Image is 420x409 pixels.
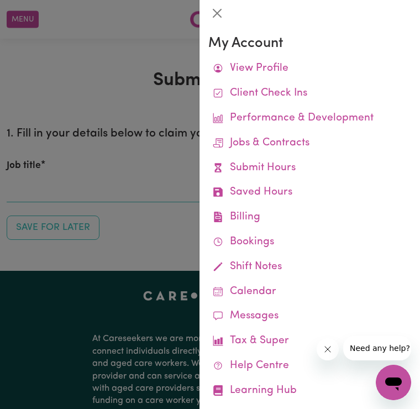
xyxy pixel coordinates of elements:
iframe: Button to launch messaging window [376,365,411,400]
a: Jobs & Contracts [208,131,411,156]
a: Learning Hub [208,379,411,403]
a: Billing [208,205,411,230]
a: Calendar [208,280,411,305]
h3: My Account [208,35,411,52]
a: Saved Hours [208,180,411,205]
a: Performance & Development [208,106,411,131]
iframe: Close message [317,338,339,360]
a: Client Check Ins [208,81,411,106]
a: Submit Hours [208,156,411,181]
a: Bookings [208,230,411,255]
a: Messages [208,304,411,329]
a: Shift Notes [208,255,411,280]
a: View Profile [208,56,411,81]
a: Help Centre [208,354,411,379]
button: Close [208,4,226,22]
iframe: Message from company [343,336,411,360]
a: Tax & Super [208,329,411,354]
